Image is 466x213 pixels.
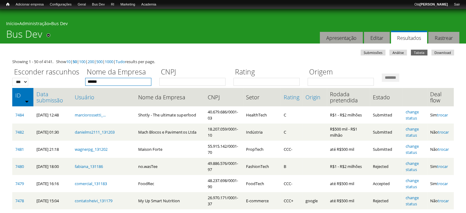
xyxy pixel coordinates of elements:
[15,164,24,169] a: 7480
[243,158,281,175] td: FashionTech
[391,31,427,44] a: Resultados
[15,129,24,135] a: 7482
[15,146,24,152] a: 7481
[427,141,454,158] td: Não
[205,124,243,141] td: 18.207.059/0001-10
[6,21,460,28] div: » »
[75,181,107,186] a: comercial_131183
[370,141,403,158] td: Submitted
[205,106,243,124] td: 40.679.686/0001-03
[327,106,370,124] td: R$1 - R$2 milhões
[437,181,448,186] a: trocar
[427,124,454,141] td: Não
[327,141,370,158] td: até R$500 mil
[327,124,370,141] td: R$500 mil - R$1 milhão
[135,124,205,141] td: Mach Blocos e Pavimentos Ltda
[243,175,281,192] td: FoodTech
[419,2,448,6] strong: [PERSON_NAME]
[75,112,106,118] a: marciorossetti_...
[411,2,451,8] a: Olá[PERSON_NAME]
[73,59,77,64] a: 50
[66,59,70,64] a: 10
[437,164,448,169] a: trocar
[406,161,419,172] a: change status
[406,195,419,207] a: change status
[6,28,42,44] h1: Bus Dev
[6,2,9,6] span: Início
[327,158,370,175] td: R$1 - R$2 milhões
[15,92,30,98] a: ID
[75,198,112,203] a: contatoheivi_131179
[117,2,138,8] a: Marketing
[406,178,419,189] a: change status
[75,129,115,135] a: danielms2111_131203
[33,106,72,124] td: [DATE] 12:48
[427,88,454,106] th: Deal flow
[33,141,72,158] td: [DATE] 21:18
[361,50,385,55] a: Submissões
[281,106,302,124] td: C
[431,50,454,55] a: Download
[370,175,403,192] td: Accepted
[451,2,463,8] a: Sair
[320,32,363,44] a: Apresentação
[33,158,72,175] td: [DATE] 18:00
[327,88,370,106] th: Rodada pretendida
[427,106,454,124] td: Sim
[3,2,13,7] a: Início
[12,67,81,78] label: Esconder rascunhos
[159,67,229,78] label: CNPJ
[370,106,403,124] td: Submitted
[79,59,85,64] a: 100
[428,32,459,44] a: Rastrear
[281,175,302,192] td: CCC-
[74,2,89,8] a: Geral
[108,2,117,8] a: RI
[135,175,205,192] td: FoodRec
[302,192,327,209] td: google
[370,158,403,175] td: Rejected
[135,141,205,158] td: Maison Forte
[75,94,132,100] a: Usuário
[437,112,448,118] a: trocar
[427,192,454,209] td: Não
[96,59,103,64] a: 500
[406,126,419,138] a: change status
[243,106,281,124] td: HealthTech
[364,32,390,44] a: Editar
[370,124,403,141] td: Submitted
[281,158,302,175] td: B
[281,192,302,209] td: CCC+
[370,88,403,106] th: Estado
[47,2,75,8] a: Configurações
[75,146,108,152] a: wagnerpg_131202
[135,192,205,209] td: My Up Smart Nutrition
[116,59,125,64] a: Tudo
[15,112,24,118] a: 7484
[85,67,155,78] label: Nome da Empresa
[51,21,68,26] a: Bus Dev
[33,192,72,209] td: [DATE] 15:04
[138,2,159,8] a: Academia
[25,99,29,103] img: ordem crescente
[88,59,94,64] a: 200
[243,88,281,106] th: Setor
[135,158,205,175] td: no.wasTee
[438,129,449,135] a: trocar
[89,2,108,8] a: Bus Dev
[243,192,281,209] td: E-commerce
[15,181,24,186] a: 7479
[75,164,103,169] a: fabiana_131186
[33,175,72,192] td: [DATE] 16:16
[411,50,427,55] a: Tabela
[327,175,370,192] td: até R$500 mil
[243,141,281,158] td: PropTech
[406,143,419,155] a: change status
[233,67,304,78] label: Rating
[13,2,47,8] a: Adicionar empresa
[327,192,370,209] td: até R$500 mil
[6,21,17,26] a: Início
[205,141,243,158] td: 55.915.142/0001-70
[438,146,449,152] a: trocar
[370,192,403,209] td: Rejected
